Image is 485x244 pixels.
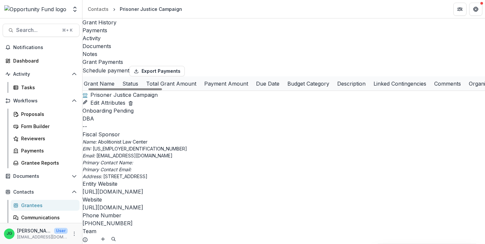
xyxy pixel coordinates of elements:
[11,157,80,168] a: Grantee Reports
[3,69,80,79] button: Open Activity
[13,189,69,195] span: Contacts
[110,235,117,243] button: Search
[21,147,74,154] div: Payments
[54,228,68,234] p: User
[118,80,142,88] div: Status
[82,146,91,151] i: EIN:
[70,230,78,238] button: More
[3,24,80,37] button: Search...
[82,196,102,203] span: Website
[82,180,117,188] span: Entity Website
[82,219,485,227] div: [PHONE_NUMBER]
[21,159,74,166] div: Grantee Reports
[21,135,74,142] div: Reviewers
[82,34,485,42] a: Activity
[370,76,430,91] div: Linked Contingencies
[3,95,80,106] button: Open Workflows
[85,4,185,14] nav: breadcrumb
[11,145,80,156] a: Payments
[82,174,102,179] i: Address:
[82,99,125,107] button: Edit Attributes
[82,50,485,58] a: Notes
[80,76,118,91] div: Grant Name
[82,160,133,165] i: Primary Contact Name:
[469,3,482,16] button: Get Help
[82,18,485,26] a: Grant History
[11,82,80,93] a: Tasks
[13,45,77,50] span: Notifications
[82,204,143,211] a: [URL][DOMAIN_NAME]
[17,234,68,240] p: [EMAIL_ADDRESS][DOMAIN_NAME]
[82,42,485,50] a: Documents
[21,123,74,130] div: Form Builder
[82,115,94,122] span: DBA
[430,80,465,88] div: Comments
[90,91,158,99] h2: Prisoner Justice Campaign
[21,214,74,221] div: Communications
[453,3,467,16] button: Partners
[252,80,283,88] div: Due Date
[21,84,74,91] div: Tasks
[82,138,485,145] p: Abolitionist Law Center
[3,171,80,181] button: Open Documents
[13,71,69,77] span: Activity
[118,76,142,91] div: Status
[3,55,80,66] a: Dashboard
[82,152,485,159] p: [EMAIL_ADDRESS][DOMAIN_NAME]
[82,58,123,66] h2: Grant Payments
[200,80,252,88] div: Payment Amount
[283,76,333,91] div: Budget Category
[120,6,182,13] div: Prisoner Justice Campaign
[200,76,252,91] div: Payment Amount
[82,211,121,219] span: Phone Number
[430,76,465,91] div: Comments
[128,99,133,107] button: Delete
[82,122,485,130] div: --
[333,76,370,91] div: Description
[82,167,131,172] i: Primary Contact Email:
[11,109,80,120] a: Proposals
[11,200,80,211] a: Grantees
[82,227,96,235] p: Team
[142,76,200,91] div: Total Grant Amount
[333,80,370,88] div: Description
[88,6,109,13] div: Contacts
[82,26,485,34] a: Payments
[82,188,485,196] div: [URL][DOMAIN_NAME]
[82,67,129,74] button: Schedule payment
[82,130,120,138] span: Fiscal Sponsor
[16,27,58,33] span: Search...
[283,80,333,88] div: Budget Category
[17,227,51,234] p: [PERSON_NAME]
[99,235,107,243] button: Add
[7,231,12,236] div: Jake Goodman
[85,4,111,14] a: Contacts
[61,27,74,34] div: ⌘ + K
[82,139,97,145] i: Name:
[3,42,80,53] button: Notifications
[82,145,485,152] p: [US_EMPLOYER_IDENTIFICATION_NUMBER]
[82,173,485,180] p: [STREET_ADDRESS]
[21,111,74,118] div: Proposals
[21,202,74,209] div: Grantees
[252,76,283,91] div: Due Date
[82,153,95,158] i: Email:
[13,98,69,104] span: Workflows
[11,121,80,132] a: Form Builder
[142,80,200,88] div: Total Grant Amount
[13,174,69,179] span: Documents
[82,107,134,114] span: Onboarding Pending
[70,3,80,16] button: Open entity switcher
[11,212,80,223] a: Communications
